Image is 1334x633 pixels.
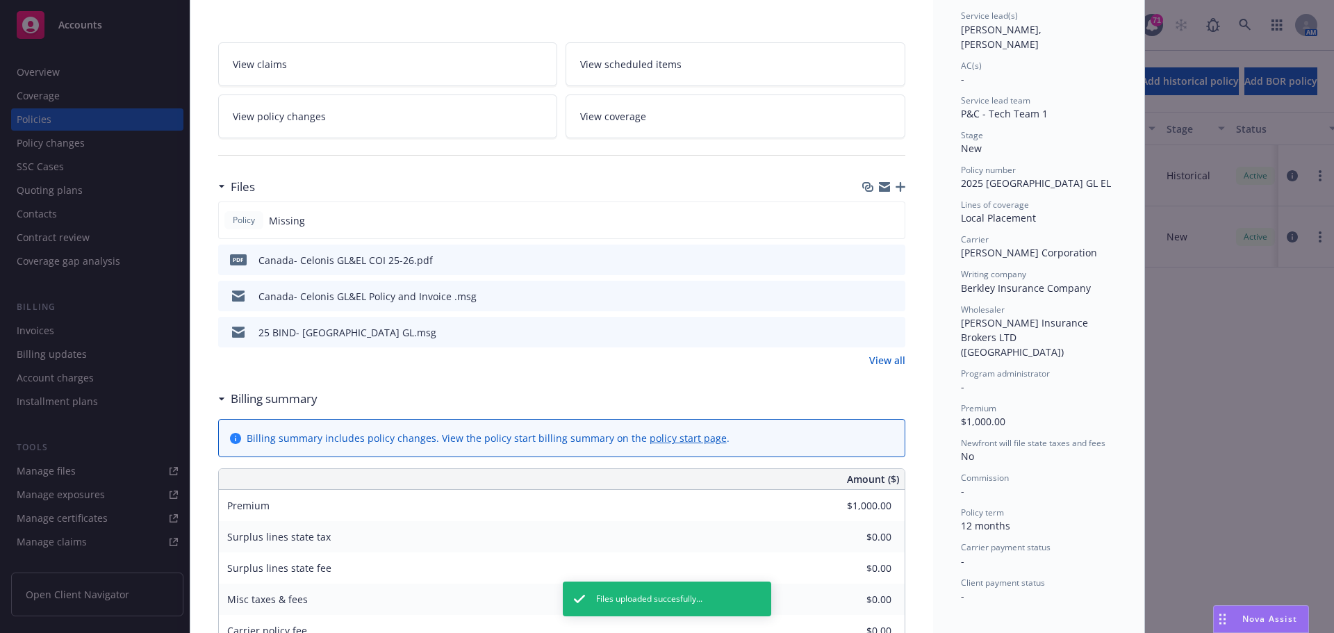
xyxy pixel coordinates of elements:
span: Service lead(s) [961,10,1018,22]
span: Writing company [961,268,1026,280]
span: - [961,484,964,498]
span: Files uploaded succesfully... [596,593,702,605]
span: Amount ($) [847,472,899,486]
span: pdf [230,254,247,265]
div: Billing summary [218,390,318,408]
div: Canada- Celonis GL&EL Policy and Invoice .msg [258,289,477,304]
span: Policy term [961,507,1004,518]
span: Nova Assist [1242,613,1297,625]
button: download file [865,325,876,340]
span: Lines of coverage [961,199,1029,211]
span: Surplus lines state fee [227,561,331,575]
span: $1,000.00 [961,415,1005,428]
span: Client payment status [961,577,1045,589]
h3: Billing summary [231,390,318,408]
span: P&C - Tech Team 1 [961,107,1048,120]
a: policy start page [650,431,727,445]
h3: Files [231,178,255,196]
input: 0.00 [809,589,900,610]
span: Missing [269,213,305,228]
span: Service lead team [961,94,1030,106]
span: Premium [961,402,996,414]
span: Commission [961,472,1009,484]
input: 0.00 [809,527,900,548]
button: preview file [887,253,900,268]
div: 25 BIND- [GEOGRAPHIC_DATA] GL.msg [258,325,436,340]
span: Wholesaler [961,304,1005,315]
a: View all [869,353,905,368]
a: View claims [218,42,558,86]
span: 12 months [961,519,1010,532]
span: - [961,554,964,568]
span: View claims [233,57,287,72]
div: Drag to move [1214,606,1231,632]
span: New [961,142,982,155]
span: Policy [230,214,258,227]
div: Files [218,178,255,196]
span: [PERSON_NAME], [PERSON_NAME] [961,23,1044,51]
span: AC(s) [961,60,982,72]
span: [PERSON_NAME] Insurance Brokers LTD ([GEOGRAPHIC_DATA]) [961,316,1091,359]
button: download file [865,253,876,268]
input: 0.00 [809,495,900,516]
a: View scheduled items [566,42,905,86]
span: Carrier [961,233,989,245]
span: - [961,380,964,393]
span: View scheduled items [580,57,682,72]
span: - [961,589,964,602]
span: Newfront will file state taxes and fees [961,437,1105,449]
span: No [961,450,974,463]
span: Surplus lines state tax [227,530,331,543]
span: 2025 [GEOGRAPHIC_DATA] GL EL [961,176,1111,190]
a: View policy changes [218,94,558,138]
span: Premium [227,499,270,512]
div: Billing summary includes policy changes. View the policy start billing summary on the . [247,431,730,445]
span: Stage [961,129,983,141]
a: View coverage [566,94,905,138]
button: preview file [887,289,900,304]
span: Program administrator [961,368,1050,379]
span: Berkley Insurance Company [961,281,1091,295]
span: - [961,72,964,85]
span: Local Placement [961,211,1036,224]
span: Policy number [961,164,1016,176]
input: 0.00 [809,558,900,579]
span: [PERSON_NAME] Corporation [961,246,1097,259]
button: preview file [887,325,900,340]
button: download file [865,289,876,304]
span: Misc taxes & fees [227,593,308,606]
span: View policy changes [233,109,326,124]
button: Nova Assist [1213,605,1309,633]
span: View coverage [580,109,646,124]
div: Canada- Celonis GL&EL COI 25-26.pdf [258,253,433,268]
span: Carrier payment status [961,541,1051,553]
